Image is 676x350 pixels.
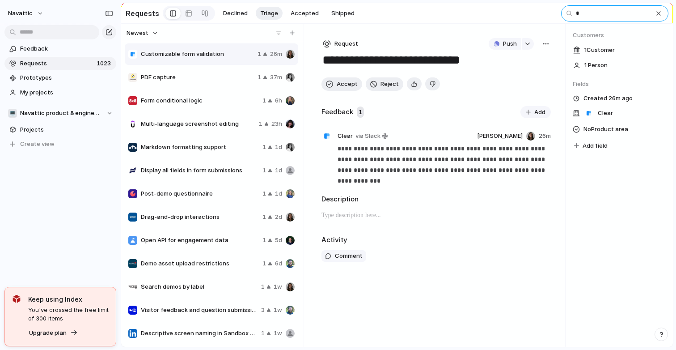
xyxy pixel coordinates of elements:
[20,125,113,134] span: Projects
[125,27,160,39] button: Newest
[520,106,551,119] button: Add
[26,327,80,339] button: Upgrade plan
[275,189,282,198] span: 1d
[534,108,545,117] span: Add
[141,189,259,198] span: Post-demo questionnaire
[262,236,266,245] span: 1
[274,329,282,338] span: 1w
[286,7,323,20] button: Accepted
[258,50,261,59] span: 1
[321,77,362,91] button: Accept
[141,96,259,105] span: Form conditional logic
[8,9,33,18] span: navattic
[321,107,353,117] h2: Feedback
[4,57,116,70] a: Requests1023
[573,140,609,152] button: Add field
[4,86,116,99] a: My projects
[4,137,116,151] button: Create view
[270,73,282,82] span: 37m
[327,7,359,20] button: Shipped
[321,38,359,50] button: Request
[355,132,380,141] span: via Slack
[4,71,116,85] a: Prototypes
[573,80,666,89] span: Fields
[262,189,266,198] span: 1
[261,306,265,315] span: 3
[275,143,282,152] span: 1d
[223,9,248,18] span: Declined
[28,295,109,304] span: Keep using Index
[584,61,608,70] span: 1 Person
[262,166,266,175] span: 1
[141,143,259,152] span: Markdown formatting support
[321,250,366,262] button: Comment
[275,259,282,268] span: 6d
[126,8,159,19] h2: Requests
[337,80,358,89] span: Accept
[275,236,282,245] span: 5d
[338,132,353,141] span: Clear
[354,131,389,141] a: via Slack
[334,39,358,48] span: Request
[275,96,282,105] span: 6h
[321,194,551,205] h2: Description
[20,140,55,149] span: Create view
[4,42,116,55] a: Feedback
[256,7,283,20] button: Triage
[141,213,259,222] span: Drag-and-drop interactions
[141,236,259,245] span: Open API for engagement data
[366,77,403,91] button: Reject
[274,282,282,291] span: 1w
[20,73,113,82] span: Prototypes
[489,38,521,50] button: Push
[270,50,282,59] span: 26m
[20,88,113,97] span: My projects
[260,9,278,18] span: Triage
[583,94,633,103] span: Created 26m ago
[141,306,258,315] span: Visitor feedback and question submission
[28,306,109,323] span: You've crossed the free limit of 300 items
[583,124,628,135] span: No Product area
[477,132,523,141] span: [PERSON_NAME]
[573,31,666,40] span: Customers
[539,132,551,141] span: 26m
[275,213,282,222] span: 2d
[583,141,608,150] span: Add field
[219,7,252,20] button: Declined
[331,9,355,18] span: Shipped
[141,120,255,128] span: Multi-language screenshot editing
[20,109,102,118] span: Navattic product & engineering
[584,46,615,55] span: 1 Customer
[29,329,67,337] span: Upgrade plan
[97,59,113,68] span: 1023
[262,143,266,152] span: 1
[503,39,517,48] span: Push
[262,213,266,222] span: 1
[141,73,254,82] span: PDF capture
[262,259,266,268] span: 1
[127,29,148,38] span: Newest
[4,123,116,137] a: Projects
[380,80,399,89] span: Reject
[4,107,116,120] button: 💻Navattic product & engineering
[4,6,48,21] button: navattic
[20,44,113,53] span: Feedback
[261,329,265,338] span: 1
[141,166,259,175] span: Display all fields in form submissions
[598,109,613,118] span: Clear
[20,59,94,68] span: Requests
[271,120,282,128] span: 23h
[291,9,319,18] span: Accepted
[8,109,17,118] div: 💻
[261,282,265,291] span: 1
[259,120,262,128] span: 1
[262,96,266,105] span: 1
[141,282,258,291] span: Search demos by label
[141,50,254,59] span: Customizable form validation
[335,252,363,260] span: Comment
[258,73,261,82] span: 1
[321,235,347,245] h2: Activity
[141,259,259,268] span: Demo asset upload restrictions
[141,329,258,338] span: Descriptive screen naming in Sandbox builder
[357,107,364,118] span: 1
